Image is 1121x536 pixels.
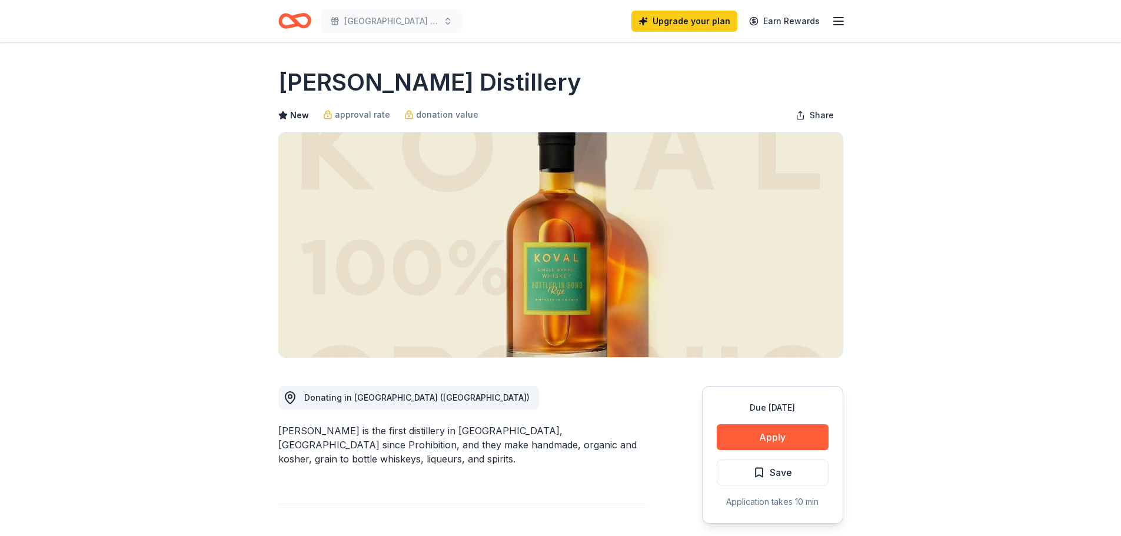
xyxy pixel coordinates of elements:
h1: [PERSON_NAME] Distillery [278,66,581,99]
span: Donating in [GEOGRAPHIC_DATA] ([GEOGRAPHIC_DATA]) [304,392,530,402]
button: [GEOGRAPHIC_DATA] Booster Club 2nd Annual Casino Night [321,9,462,33]
img: Image for KOVAL Distillery [279,132,843,357]
span: donation value [416,108,478,122]
div: [PERSON_NAME] is the first distillery in [GEOGRAPHIC_DATA], [GEOGRAPHIC_DATA] since Prohibition, ... [278,424,646,466]
div: Application takes 10 min [717,495,829,509]
button: Apply [717,424,829,450]
a: approval rate [323,108,390,122]
span: approval rate [335,108,390,122]
span: New [290,108,309,122]
div: Due [DATE] [717,401,829,415]
span: Save [770,465,792,480]
span: [GEOGRAPHIC_DATA] Booster Club 2nd Annual Casino Night [344,14,438,28]
a: Upgrade your plan [631,11,737,32]
a: Earn Rewards [742,11,827,32]
button: Share [786,104,843,127]
button: Save [717,460,829,485]
a: Home [278,7,311,35]
span: Share [810,108,834,122]
a: donation value [404,108,478,122]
